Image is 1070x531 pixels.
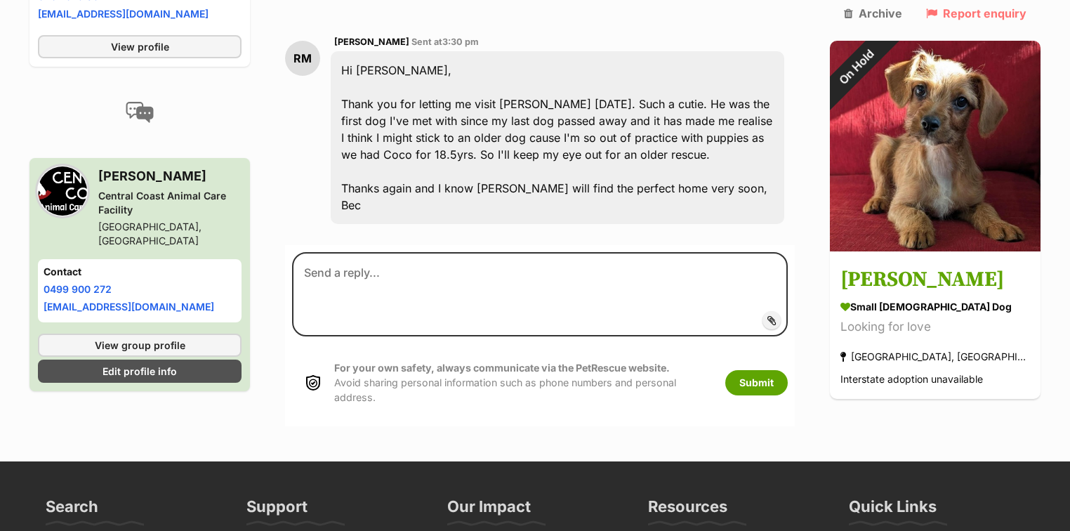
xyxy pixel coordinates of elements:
[126,102,154,123] img: conversation-icon-4a6f8262b818ee0b60e3300018af0b2d0b884aa5de6e9bcb8d3d4eeb1a70a7c4.svg
[285,41,320,76] div: RM
[830,254,1041,400] a: [PERSON_NAME] small [DEMOGRAPHIC_DATA] Dog Looking for love [GEOGRAPHIC_DATA], [GEOGRAPHIC_DATA] ...
[840,318,1030,337] div: Looking for love
[840,374,983,386] span: Interstate adoption unavailable
[38,8,209,20] a: [EMAIL_ADDRESS][DOMAIN_NAME]
[38,360,242,383] a: Edit profile info
[926,7,1026,20] a: Report enquiry
[38,35,242,58] a: View profile
[98,166,242,186] h3: [PERSON_NAME]
[98,220,242,248] div: [GEOGRAPHIC_DATA], [GEOGRAPHIC_DATA]
[334,37,409,47] span: [PERSON_NAME]
[44,283,112,295] a: 0499 900 272
[442,37,479,47] span: 3:30 pm
[98,189,242,217] div: Central Coast Animal Care Facility
[111,39,169,54] span: View profile
[810,22,901,113] div: On Hold
[334,360,711,405] p: Avoid sharing personal information such as phone numbers and personal address.
[46,497,98,525] h3: Search
[38,166,87,216] img: Central Coast Animal Care Facility profile pic
[447,497,531,525] h3: Our Impact
[648,497,727,525] h3: Resources
[840,348,1030,367] div: [GEOGRAPHIC_DATA], [GEOGRAPHIC_DATA]
[246,497,308,525] h3: Support
[840,300,1030,315] div: small [DEMOGRAPHIC_DATA] Dog
[44,301,214,313] a: [EMAIL_ADDRESS][DOMAIN_NAME]
[95,338,185,353] span: View group profile
[844,7,902,20] a: Archive
[849,497,937,525] h3: Quick Links
[725,370,788,395] button: Submit
[44,265,236,279] h4: Contact
[103,364,177,379] span: Edit profile info
[411,37,479,47] span: Sent at
[38,334,242,357] a: View group profile
[830,240,1041,254] a: On Hold
[331,51,784,224] div: Hi [PERSON_NAME], Thank you for letting me visit [PERSON_NAME] [DATE]. Such a cutie. He was the f...
[334,362,670,374] strong: For your own safety, always communicate via the PetRescue website.
[840,265,1030,296] h3: [PERSON_NAME]
[830,41,1041,251] img: Archie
